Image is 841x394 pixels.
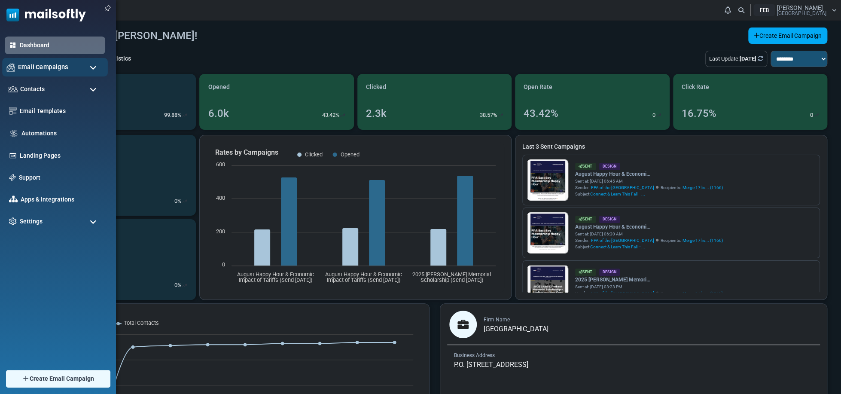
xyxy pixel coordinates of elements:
[46,367,267,376] p: Two $1,000 awards
[682,82,709,92] span: Click Rate
[366,82,386,92] span: Clicked
[682,184,722,191] a: Merge 17 lis... (1166)
[599,216,620,223] div: Design
[208,106,229,121] div: 6.0k
[480,111,497,119] p: 38.57%
[174,281,177,290] p: 0
[38,72,258,90] span: Applications Now Open: 2025 [PERSON_NAME] Memorial Scholarship
[29,302,267,336] p: [PERSON_NAME] was a passionate advocate for financial education and dedicated countless hours to ...
[29,72,267,81] span: Two Events. One Goal: Grow Your Network & Your Knowledge.
[454,360,528,369] span: P.O. [STREET_ADDRESS]
[21,195,101,204] a: Apps & Integrations
[174,197,177,205] p: 0
[9,152,17,159] img: landing_pages.svg
[9,41,17,49] img: dashboard-icon-active.svg
[575,178,722,184] div: Sent at: [DATE] 06:45 AM
[484,317,510,323] span: Firm Name
[322,111,340,119] p: 43.42%
[9,217,17,225] img: settings-icon.svg
[216,228,225,235] text: 200
[599,269,620,276] div: Design
[575,170,722,178] a: August Happy Hour & Economi...
[484,326,548,333] a: [GEOGRAPHIC_DATA]
[575,184,722,191] div: Sender: Recipients:
[124,320,159,326] text: Total Contacts
[9,128,18,138] img: workflow.svg
[207,142,504,293] svg: Rates by Campaigns
[29,269,267,294] p: The Financial Planning Association of the East Bay is honored to announce the 2025 [PERSON_NAME] ...
[777,11,826,16] span: [GEOGRAPHIC_DATA]
[575,163,596,170] div: Sent
[42,30,197,42] h4: Welcome back, [PERSON_NAME]!
[575,284,722,290] div: Sent at: [DATE] 03:23 PM
[92,285,204,292] strong: FPA East Bay Membership Happy Hour
[134,360,170,367] a: Register Now
[412,271,491,283] text: 2025 [PERSON_NAME] Memorial Scholarship (Send [DATE])
[20,41,101,50] a: Dashboard
[134,378,170,385] a: Register Now
[29,242,267,268] p: August is wrapping up, and we’ve got two high-impact events lined up for our FPA East Bay communi...
[9,174,16,181] img: support-icon.svg
[34,243,263,258] span: From casual connections to expert insights, [GEOGRAPHIC_DATA] has something for everyone this fal...
[19,94,277,239] img: FPA East Bay Membership Happy Hour at Chicken Pie Shop
[7,63,15,71] img: campaigns-icon.png
[237,271,314,283] text: August Happy Hour & Economic Impact of Tariffs (Send [DATE])
[366,106,387,121] div: 2.3k
[748,27,827,44] a: Create Email Campaign
[101,302,195,308] strong: 📅 [DATE] | 🕓 4:00 PM – 6:00 PM
[454,352,495,358] span: Business Address
[20,151,101,160] a: Landing Pages
[42,135,196,216] a: New Contacts 1170 0%
[753,4,775,16] div: FEB
[29,276,267,309] p: 📍 Chicken Pie Shop, [GEOGRAPHIC_DATA] 📅 [DATE] | 🕓 4:00 PM – 6:00 PM
[575,276,722,284] a: 2025 [PERSON_NAME] Memori...
[216,161,225,168] text: 600
[29,343,267,369] p: ✅ Free to attend ✅ Open to members and guests ✅ 1 complimentary drink ticket for FPA Members
[147,327,192,334] strong: first drink on us
[682,290,722,296] a: Merge 17 lis... (1166)
[104,378,192,385] strong: Special thanks to our sponsor:
[92,344,152,351] strong: complimentary event
[575,216,596,223] div: Sent
[19,173,101,182] a: Support
[29,360,267,369] p: 👉
[20,107,101,116] a: Email Templates
[8,86,18,92] img: contacts-icon.svg
[753,4,837,16] a: FEB [PERSON_NAME] [GEOGRAPHIC_DATA]
[164,111,182,119] p: 99.88%
[20,217,43,226] span: Settings
[599,163,620,170] div: Design
[484,325,548,333] span: [GEOGRAPHIC_DATA]
[29,318,267,343] p: Whether you're a NexGen member or a seasoned planner, this happy hour is for in our chapter. Come...
[682,106,716,121] div: 16.75%
[222,261,225,268] text: 0
[575,231,722,237] div: Sent at: [DATE] 06:30 AM
[18,62,68,72] span: Email Campaigns
[810,111,813,119] p: 0
[740,55,756,62] b: [DATE]
[19,104,277,249] img: Applications Now Open: 2025 Chad V. Perbeck Memorial Scholarship
[591,184,654,191] span: FPA of the [GEOGRAPHIC_DATA]
[325,271,402,283] text: August Happy Hour & Economic Impact of Tariffs (Send [DATE])
[652,111,655,119] p: 0
[591,290,654,296] span: FPA of the [GEOGRAPHIC_DATA]
[46,376,267,384] p: Open to CFP® individuals and FPA Residency participants
[174,197,187,205] div: %
[29,252,267,261] p: Dear {(first_name)},
[174,281,187,290] div: %
[40,327,64,334] em: everyone
[522,142,820,151] a: Last 3 Sent Campaigns
[590,192,645,196] span: Connect & Learn This Fall –...
[575,237,722,244] div: Sender: Recipients:
[208,82,229,92] span: Opened
[682,237,722,244] a: Merge 17 lis... (1166)
[758,55,763,62] a: Refresh Stats
[29,377,267,386] p: 👉
[215,148,278,156] text: Rates by Campaigns
[575,244,722,250] div: Subject:
[40,72,256,81] span: Two Events You Don’t Want to Miss – One Starts [DATE]!
[216,195,225,201] text: 400
[575,269,596,276] div: Sent
[575,223,722,231] a: August Happy Hour & Economi...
